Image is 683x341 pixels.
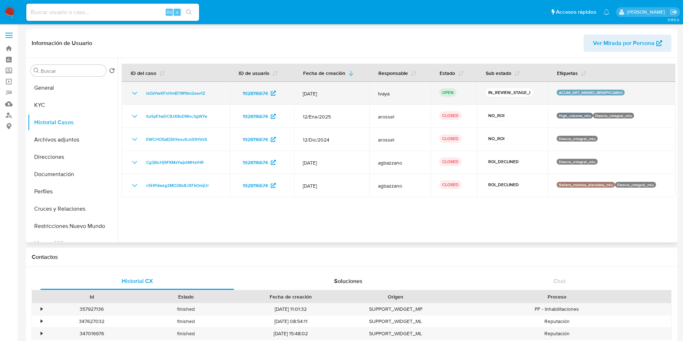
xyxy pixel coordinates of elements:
span: Soluciones [334,277,363,285]
div: 347016976 [45,328,139,340]
div: Reputación [443,328,671,340]
div: 357927136 [45,303,139,315]
span: Accesos rápidos [556,8,596,16]
input: Buscar [41,68,103,74]
button: Volver al orden por defecto [109,68,115,76]
div: Origen [354,293,438,300]
button: KYC [28,97,118,114]
div: Reputación [443,315,671,327]
button: Direcciones [28,148,118,166]
span: Alt [166,9,172,15]
div: SUPPORT_WIDGET_MP [349,303,443,315]
div: • [41,318,42,325]
div: 347627032 [45,315,139,327]
button: Perfiles [28,183,118,200]
div: Id [50,293,134,300]
a: Notificaciones [603,9,610,15]
div: [DATE] 15:48:02 [233,328,349,340]
h1: Contactos [32,253,671,261]
div: Estado [144,293,228,300]
button: Historial Casos [28,114,118,131]
p: tomas.vaya@mercadolibre.com [627,9,668,15]
button: Marcas AML [28,235,118,252]
button: Ver Mirada por Persona [584,35,671,52]
button: Restricciones Nuevo Mundo [28,217,118,235]
div: finished [139,315,233,327]
input: Buscar usuario o caso... [26,8,199,17]
div: [DATE] 11:01:32 [233,303,349,315]
div: finished [139,328,233,340]
button: search-icon [181,7,196,17]
div: SUPPORT_WIDGET_ML [349,315,443,327]
button: Archivos adjuntos [28,131,118,148]
button: Documentación [28,166,118,183]
div: [DATE] 08:54:11 [233,315,349,327]
button: Buscar [33,68,39,73]
span: Chat [553,277,566,285]
div: finished [139,303,233,315]
div: SUPPORT_WIDGET_ML [349,328,443,340]
button: Cruces y Relaciones [28,200,118,217]
div: • [41,330,42,337]
div: • [41,306,42,313]
a: Salir [670,8,678,16]
div: PF - Inhabilitaciones [443,303,671,315]
div: Proceso [448,293,666,300]
h1: Información de Usuario [32,40,92,47]
span: Ver Mirada por Persona [593,35,655,52]
span: Historial CX [122,277,153,285]
span: s [176,9,178,15]
button: General [28,79,118,97]
div: Fecha de creación [238,293,343,300]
